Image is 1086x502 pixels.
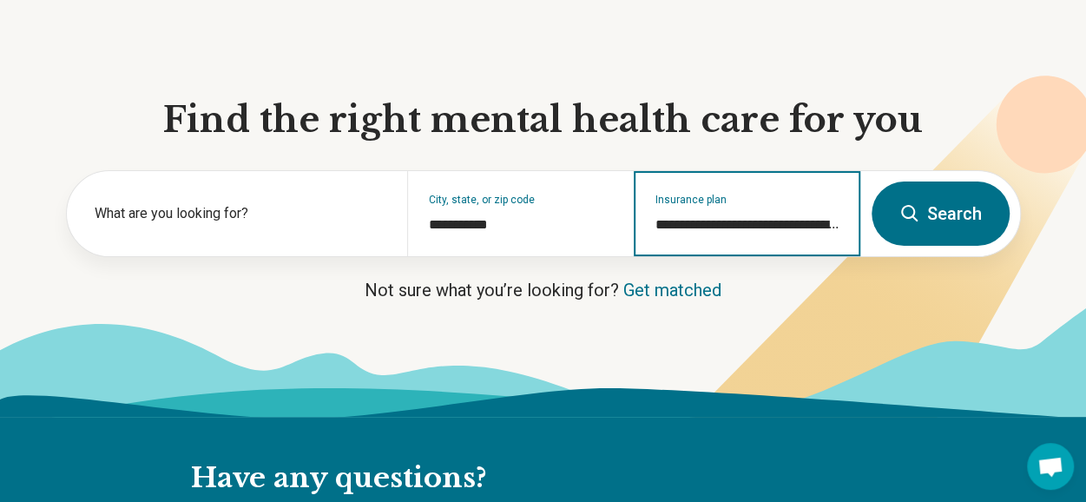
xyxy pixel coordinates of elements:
[1027,443,1074,490] div: Open chat
[623,280,721,301] a: Get matched
[95,203,386,224] label: What are you looking for?
[66,278,1021,302] p: Not sure what you’re looking for?
[872,182,1010,246] button: Search
[66,97,1021,142] h1: Find the right mental health care for you
[191,460,853,497] h2: Have any questions?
